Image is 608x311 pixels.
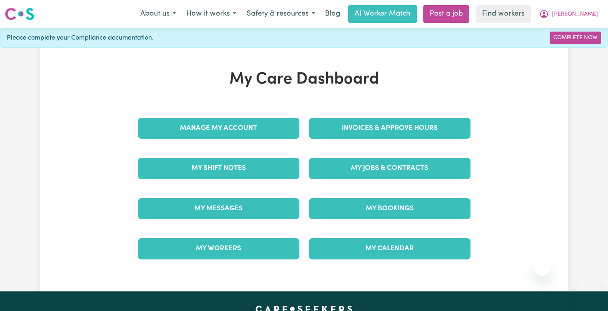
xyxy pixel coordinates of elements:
iframe: Close message [534,260,550,276]
a: Careseekers logo [5,5,34,23]
a: My Workers [138,238,299,259]
a: Manage My Account [138,118,299,139]
a: My Bookings [309,198,470,219]
a: Post a job [423,5,469,23]
a: My Jobs & Contracts [309,158,470,179]
span: Please complete your Compliance documentation. [7,33,153,43]
a: Invoices & Approve Hours [309,118,470,139]
iframe: Button to launch messaging window [576,279,602,305]
button: My Account [534,6,603,22]
span: [PERSON_NAME] [552,10,598,19]
a: AI Worker Match [348,5,417,23]
img: Careseekers logo [5,7,34,21]
a: Find workers [476,5,531,23]
a: My Messages [138,198,299,219]
a: My Calendar [309,238,470,259]
a: Blog [320,5,345,23]
button: How it works [181,6,241,22]
button: Safety & resources [241,6,320,22]
a: Complete Now [550,32,601,44]
h1: My Care Dashboard [133,70,475,89]
a: My Shift Notes [138,158,299,179]
button: About us [135,6,181,22]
